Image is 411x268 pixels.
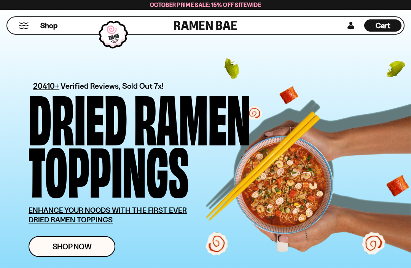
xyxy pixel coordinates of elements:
[40,21,57,31] span: Shop
[364,17,401,34] div: Cart
[40,19,57,32] a: Shop
[19,22,29,29] button: Mobile Menu Trigger
[376,21,390,30] span: Cart
[29,142,189,194] div: Toppings
[29,90,127,142] div: Dried
[29,206,187,224] u: ENHANCE YOUR NOODS WITH THE FIRST EVER DRIED RAMEN TOPPINGS
[53,242,92,250] span: Shop Now
[134,90,250,142] div: Ramen
[29,236,115,257] a: Shop Now
[150,1,261,8] span: October Prime Sale: 15% off Sitewide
